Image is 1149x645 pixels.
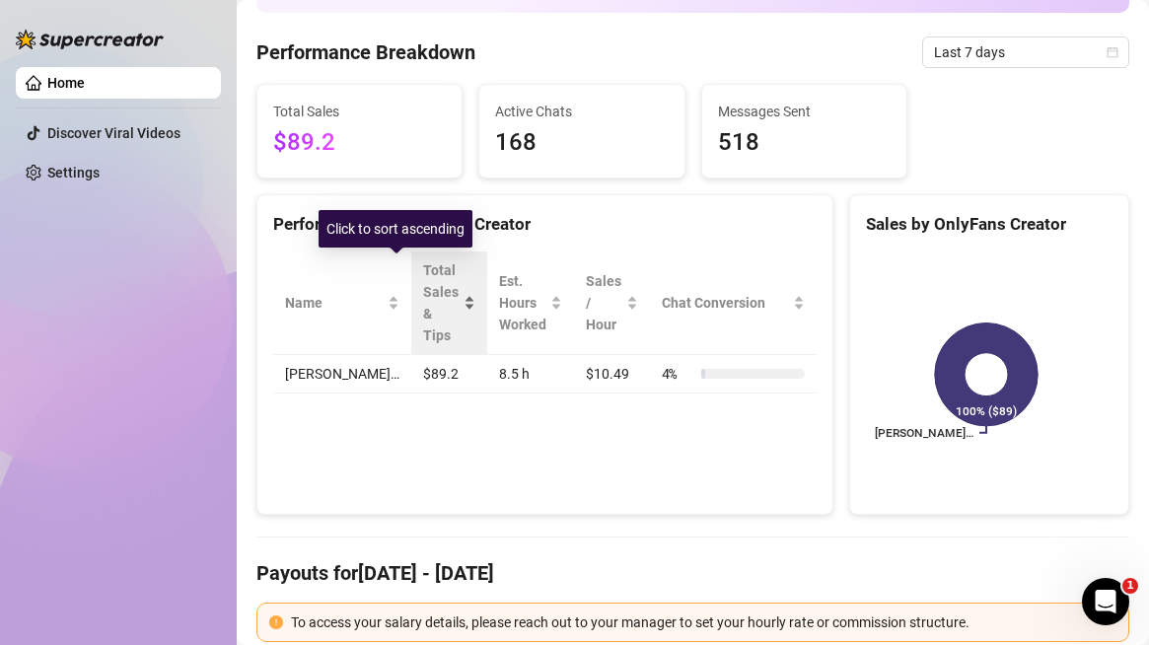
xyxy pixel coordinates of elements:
[47,165,100,180] a: Settings
[495,101,668,122] span: Active Chats
[273,124,446,162] span: $89.2
[423,259,460,346] span: Total Sales & Tips
[866,211,1113,238] div: Sales by OnlyFans Creator
[256,38,475,66] h4: Performance Breakdown
[291,611,1116,633] div: To access your salary details, please reach out to your manager to set your hourly rate or commis...
[499,270,547,335] div: Est. Hours Worked
[47,75,85,91] a: Home
[285,292,384,314] span: Name
[16,30,164,49] img: logo-BBDzfeDw.svg
[1122,578,1138,594] span: 1
[650,251,817,355] th: Chat Conversion
[718,101,891,122] span: Messages Sent
[273,101,446,122] span: Total Sales
[256,559,1129,587] h4: Payouts for [DATE] - [DATE]
[319,210,472,248] div: Click to sort ascending
[574,251,649,355] th: Sales / Hour
[487,355,575,394] td: 8.5 h
[662,363,693,385] span: 4 %
[718,124,891,162] span: 518
[273,355,411,394] td: [PERSON_NAME]…
[1107,46,1118,58] span: calendar
[47,125,180,141] a: Discover Viral Videos
[273,211,817,238] div: Performance by OnlyFans Creator
[269,615,283,629] span: exclamation-circle
[875,427,973,441] text: [PERSON_NAME]…
[934,37,1117,67] span: Last 7 days
[495,124,668,162] span: 168
[662,292,789,314] span: Chat Conversion
[574,355,649,394] td: $10.49
[411,355,487,394] td: $89.2
[1082,578,1129,625] iframe: Intercom live chat
[586,270,621,335] span: Sales / Hour
[273,251,411,355] th: Name
[411,251,487,355] th: Total Sales & Tips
